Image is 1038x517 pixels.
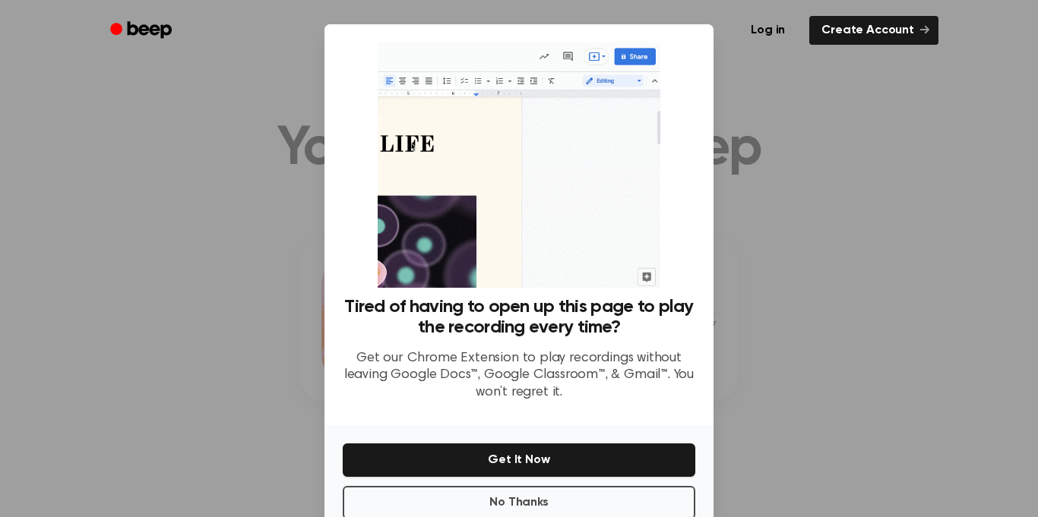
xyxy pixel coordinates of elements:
[343,297,695,338] h3: Tired of having to open up this page to play the recording every time?
[809,16,938,45] a: Create Account
[378,43,660,288] img: Beep extension in action
[100,16,185,46] a: Beep
[343,350,695,402] p: Get our Chrome Extension to play recordings without leaving Google Docs™, Google Classroom™, & Gm...
[343,443,695,477] button: Get It Now
[736,13,800,48] a: Log in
